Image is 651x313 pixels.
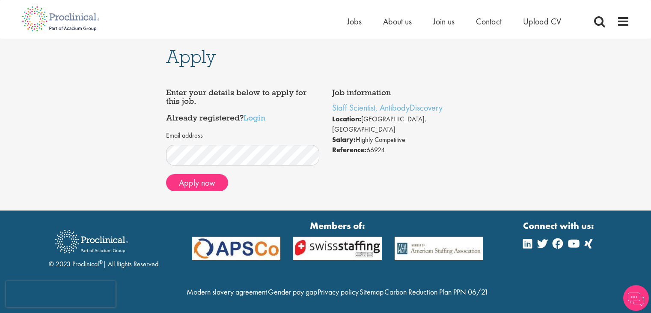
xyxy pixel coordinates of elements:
a: Carbon Reduction Plan PPN 06/21 [384,287,488,297]
sup: ® [99,259,103,265]
img: APSCo [287,237,388,260]
img: Chatbot [623,285,649,311]
a: Contact [476,16,502,27]
strong: Connect with us: [523,219,596,232]
strong: Members of: [192,219,483,232]
label: Email address [166,131,203,141]
div: © 2023 Proclinical | All Rights Reserved [49,223,158,269]
a: Modern slavery agreement [187,287,267,297]
a: Privacy policy [318,287,359,297]
li: 66924 [332,145,485,155]
a: Sitemap [360,287,383,297]
h4: Enter your details below to apply for this job. Already registered? [166,88,319,122]
strong: Location: [332,114,361,123]
a: Gender pay gap [268,287,317,297]
img: APSCo [388,237,490,260]
img: Proclinical Recruitment [49,224,134,259]
button: Apply now [166,174,228,191]
a: Staff Scientist, AntibodyDiscovery [332,102,443,113]
strong: Reference: [332,145,366,154]
a: Join us [433,16,455,27]
li: Highly Competitive [332,135,485,145]
span: Apply [166,45,216,68]
a: About us [383,16,412,27]
iframe: reCAPTCHA [6,281,116,307]
a: Login [244,112,265,123]
h4: Job information [332,88,485,97]
li: [GEOGRAPHIC_DATA], [GEOGRAPHIC_DATA] [332,114,485,135]
a: Jobs [347,16,362,27]
img: APSCo [186,237,287,260]
a: Upload CV [523,16,561,27]
strong: Salary: [332,135,356,144]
